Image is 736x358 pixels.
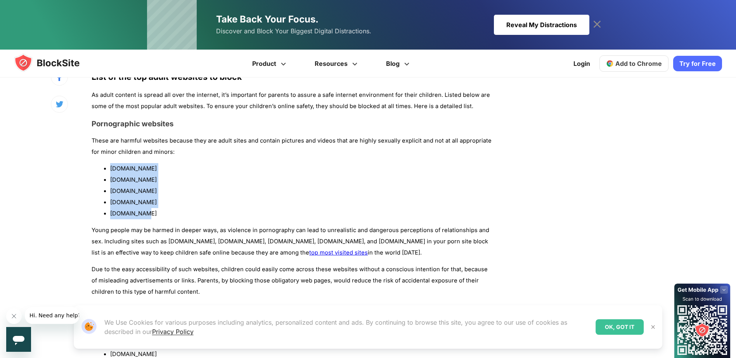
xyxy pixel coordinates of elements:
[92,135,492,158] p: These are harmful websites because they are adult sites and contain pictures and videos that are ...
[104,318,590,336] p: We Use Cookies for various purposes including analytics, personalized content and ads. By continu...
[6,327,31,352] iframe: Button to launch messaging window
[596,319,644,335] div: OK, GOT IT
[6,308,22,324] iframe: Close message
[92,119,492,128] h3: Pornographic websites
[650,324,656,330] img: Close
[599,55,668,72] a: Add to Chrome
[494,15,589,35] div: Reveal My Distractions
[92,264,492,297] p: Due to the easy accessibility of such websites, children could easily come across these websites ...
[373,50,425,77] a: Blog
[606,60,614,67] img: chrome-icon.svg
[216,14,319,25] span: Take Back Your Focus.
[5,5,56,12] span: Hi. Need any help?
[110,197,492,208] li: [DOMAIN_NAME]
[110,174,492,186] li: [DOMAIN_NAME]
[239,50,301,77] a: Product
[110,208,492,219] li: [DOMAIN_NAME]
[14,53,95,72] img: blocksite-icon.5d769676.svg
[92,89,492,112] p: As adult content is spread all over the internet, it’s important for parents to assure a safe int...
[673,56,722,71] a: Try for Free
[152,328,194,336] a: Privacy Policy
[309,249,368,256] a: top most visited sites
[110,163,492,174] li: [DOMAIN_NAME]
[569,54,595,73] a: Login
[92,225,492,258] p: Young people may be harmed in deeper ways, as violence in pornography can lead to unrealistic and...
[301,50,373,77] a: Resources
[615,60,662,67] span: Add to Chrome
[110,186,492,197] li: [DOMAIN_NAME]
[648,322,658,332] button: Close
[25,307,79,324] iframe: Message from company
[216,26,371,37] span: Discover and Block Your Biggest Digital Distractions.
